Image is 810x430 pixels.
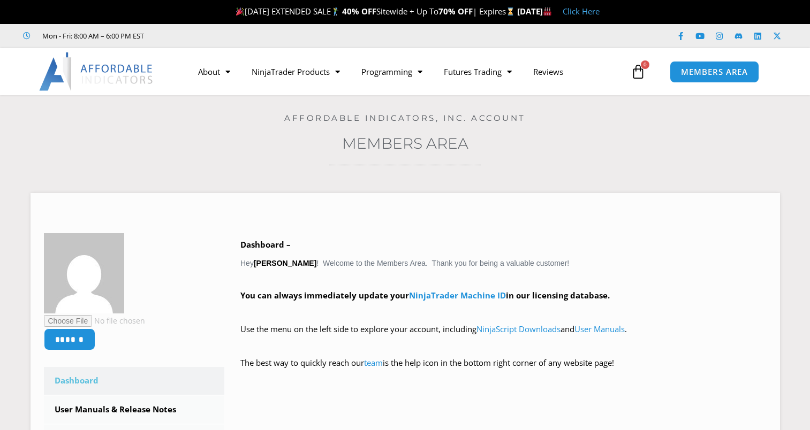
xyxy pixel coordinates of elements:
[240,322,767,352] p: Use the menu on the left side to explore your account, including and .
[254,259,316,267] strong: [PERSON_NAME]
[284,113,526,123] a: Affordable Indicators, Inc. Account
[670,61,759,83] a: MEMBERS AREA
[523,59,574,84] a: Reviews
[240,237,767,386] div: Hey ! Welcome to the Members Area. Thank you for being a valuable customer!
[187,59,241,84] a: About
[331,7,339,16] img: 🏌️‍♂️
[438,6,473,17] strong: 70% OFF
[236,7,244,16] img: 🎉
[543,7,551,16] img: 🏭
[233,6,517,17] span: [DATE] EXTENDED SALE Sitewide + Up To | Expires
[563,6,600,17] a: Click Here
[615,56,662,87] a: 0
[641,60,649,69] span: 0
[433,59,523,84] a: Futures Trading
[39,52,154,91] img: LogoAI | Affordable Indicators – NinjaTrader
[409,290,506,301] a: NinjaTrader Machine ID
[241,59,351,84] a: NinjaTrader Products
[44,396,225,424] a: User Manuals & Release Notes
[506,7,514,16] img: ⌛
[681,68,748,76] span: MEMBERS AREA
[44,367,225,395] a: Dashboard
[240,290,610,301] strong: You can always immediately update your in our licensing database.
[44,233,124,313] img: 698de9d3a4b3fac05368501df799d94a764755f0513a12cba61beec75de91eb9
[574,324,625,334] a: User Manuals
[342,6,376,17] strong: 40% OFF
[187,59,628,84] nav: Menu
[351,59,433,84] a: Programming
[476,324,561,334] a: NinjaScript Downloads
[364,357,383,368] a: team
[40,29,144,42] span: Mon - Fri: 8:00 AM – 6:00 PM EST
[517,6,552,17] strong: [DATE]
[342,134,468,152] a: Members Area
[240,356,767,386] p: The best way to quickly reach our is the help icon in the bottom right corner of any website page!
[240,239,291,250] b: Dashboard –
[159,30,320,41] iframe: Customer reviews powered by Trustpilot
